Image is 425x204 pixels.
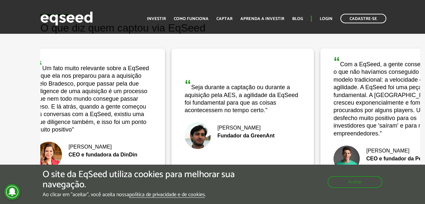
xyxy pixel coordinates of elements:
img: João Cristofolini [334,146,360,172]
a: Como funciona [174,17,209,21]
a: política de privacidade e de cookies [129,192,205,198]
span: “ [185,77,191,92]
span: “ [334,54,340,69]
p: Ao clicar em "aceitar", você aceita nossa . [43,192,247,198]
div: Fundador da GreenAnt [185,133,301,138]
a: Aprenda a investir [240,17,284,21]
a: Cadastre-se [340,14,386,23]
button: Aceitar [328,176,382,188]
a: Login [320,17,333,21]
h5: O site da EqSeed utiliza cookies para melhorar sua navegação. [43,170,247,190]
div: [PERSON_NAME] [185,125,301,131]
img: EqSeed [40,10,93,27]
a: Captar [216,17,233,21]
a: Blog [292,17,303,21]
div: CEO e fundadora da DinDin [36,152,152,157]
div: Um fato muito relevante sobre a EqSeed é que ela nos preparou para a aquisição pelo Bradesco, por... [36,59,152,134]
div: [PERSON_NAME] [36,144,152,150]
div: Seja durante a captação ou durante a aquisição pela AES, a agilidade da EqSeed foi fundamental pa... [185,78,301,114]
a: Investir [147,17,166,21]
img: Stephánie Fleury [36,142,62,168]
img: Pedro Bittencourt [185,123,211,149]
